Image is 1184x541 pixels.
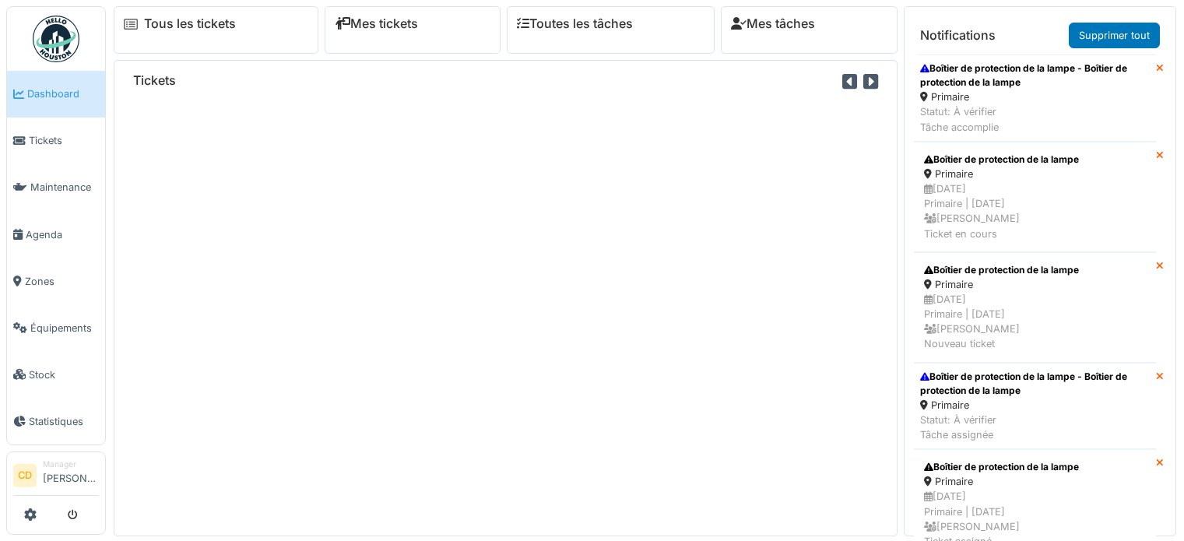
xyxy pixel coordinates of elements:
span: Dashboard [27,86,99,101]
span: Maintenance [30,180,99,195]
a: Boîtier de protection de la lampe - Boîtier de protection de la lampe Primaire Statut: À vérifier... [914,363,1156,450]
a: Zones [7,258,105,304]
li: [PERSON_NAME] [43,458,99,492]
a: Dashboard [7,71,105,118]
div: Primaire [924,277,1146,292]
a: Mes tickets [335,16,418,31]
div: Primaire [924,167,1146,181]
div: Boîtier de protection de la lampe [924,153,1146,167]
div: Boîtier de protection de la lampe [924,263,1146,277]
div: Boîtier de protection de la lampe - Boîtier de protection de la lampe [920,370,1150,398]
h6: Tickets [133,73,176,88]
div: Primaire [920,398,1150,413]
div: Statut: À vérifier Tâche accomplie [920,104,1150,134]
a: Mes tâches [731,16,815,31]
span: Équipements [30,321,99,335]
div: Primaire [924,474,1146,489]
a: Agenda [7,211,105,258]
h6: Notifications [920,28,996,43]
span: Tickets [29,133,99,148]
div: Boîtier de protection de la lampe [924,460,1146,474]
a: Maintenance [7,164,105,211]
div: Primaire [920,90,1150,104]
div: Manager [43,458,99,470]
div: Boîtier de protection de la lampe - Boîtier de protection de la lampe [920,61,1150,90]
img: Badge_color-CXgf-gQk.svg [33,16,79,62]
a: Équipements [7,304,105,351]
div: Statut: À vérifier Tâche assignée [920,413,1150,442]
div: [DATE] Primaire | [DATE] [PERSON_NAME] Ticket en cours [924,181,1146,241]
a: Boîtier de protection de la lampe - Boîtier de protection de la lampe Primaire Statut: À vérifier... [914,54,1156,142]
span: Stock [29,367,99,382]
a: Boîtier de protection de la lampe Primaire [DATE]Primaire | [DATE] [PERSON_NAME]Ticket en cours [914,142,1156,252]
li: CD [13,464,37,487]
a: Tous les tickets [144,16,236,31]
span: Agenda [26,227,99,242]
a: Toutes les tâches [517,16,633,31]
a: Boîtier de protection de la lampe Primaire [DATE]Primaire | [DATE] [PERSON_NAME]Nouveau ticket [914,252,1156,363]
a: Stock [7,351,105,398]
a: Statistiques [7,398,105,444]
a: Supprimer tout [1069,23,1160,48]
span: Statistiques [29,414,99,429]
a: Tickets [7,118,105,164]
a: CD Manager[PERSON_NAME] [13,458,99,496]
div: [DATE] Primaire | [DATE] [PERSON_NAME] Nouveau ticket [924,292,1146,352]
span: Zones [25,274,99,289]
